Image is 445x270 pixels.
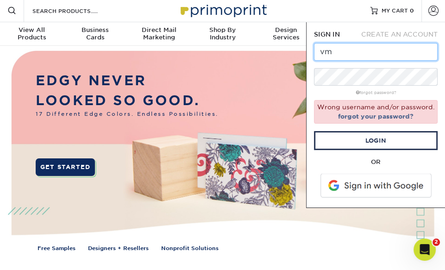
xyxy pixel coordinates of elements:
[356,90,396,95] a: forgot password?
[63,26,127,41] div: Cards
[414,239,436,261] iframe: Intercom live chat
[36,90,219,110] p: LOOKED SO GOOD.
[338,113,414,120] a: forgot your password?
[63,22,127,47] a: BusinessCards
[191,26,254,41] div: Industry
[382,6,408,14] span: MY CART
[161,245,219,252] a: Nonprofit Solutions
[63,26,127,34] span: Business
[314,43,438,61] input: Email
[127,22,191,47] a: Direct MailMarketing
[254,26,318,41] div: Services
[410,7,414,13] span: 0
[127,26,191,41] div: Marketing
[314,31,340,38] span: SIGN IN
[254,26,318,34] span: Design
[191,22,254,47] a: Shop ByIndustry
[31,5,122,16] input: SEARCH PRODUCTS.....
[314,157,438,166] div: OR
[361,31,438,38] span: CREATE AN ACCOUNT
[254,22,318,47] a: DesignServices
[36,70,219,90] p: EDGY NEVER
[88,245,149,252] a: Designers + Resellers
[314,131,438,150] a: Login
[127,26,191,34] span: Direct Mail
[36,110,219,118] span: 17 Different Edge Colors. Endless Possibilities.
[36,158,95,176] a: GET STARTED
[432,239,440,246] span: 2
[191,26,254,34] span: Shop By
[314,100,438,124] div: Wrong username and/or password.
